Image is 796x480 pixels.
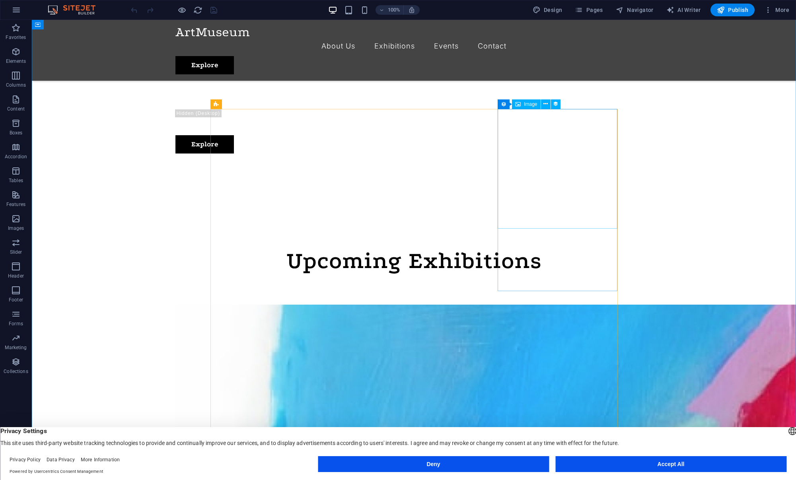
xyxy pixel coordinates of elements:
[533,6,562,14] span: Design
[46,5,105,15] img: Editor Logo
[6,201,25,208] p: Features
[10,249,22,255] p: Slider
[9,321,23,327] p: Forms
[4,368,28,375] p: Collections
[408,6,415,14] i: On resize automatically adjust zoom level to fit chosen device.
[7,106,25,112] p: Content
[6,82,26,88] p: Columns
[666,6,701,14] span: AI Writer
[8,225,24,231] p: Images
[177,5,187,15] button: Click here to leave preview mode and continue editing
[761,4,792,16] button: More
[9,297,23,303] p: Footer
[6,34,26,41] p: Favorites
[764,6,789,14] span: More
[663,4,704,16] button: AI Writer
[572,4,606,16] button: Pages
[376,5,404,15] button: 100%
[575,6,603,14] span: Pages
[529,4,566,16] div: Design (Ctrl+Alt+Y)
[613,4,657,16] button: Navigator
[193,5,202,15] button: reload
[387,5,400,15] h6: 100%
[193,6,202,15] i: Reload page
[5,154,27,160] p: Accordion
[5,344,27,351] p: Marketing
[6,58,26,64] p: Elements
[529,4,566,16] button: Design
[524,102,537,107] span: Image
[8,273,24,279] p: Header
[710,4,755,16] button: Publish
[616,6,654,14] span: Navigator
[717,6,748,14] span: Publish
[10,130,23,136] p: Boxes
[9,177,23,184] p: Tables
